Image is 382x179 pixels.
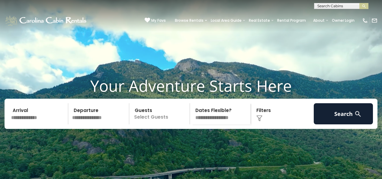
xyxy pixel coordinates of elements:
a: Rental Program [274,16,309,25]
h1: Your Adventure Starts Here [5,76,377,95]
a: Browse Rentals [172,16,207,25]
p: Select Guests [131,103,190,124]
span: My Favs [151,18,166,23]
img: filter--v1.png [256,115,262,121]
button: Search [314,103,373,124]
a: About [310,16,328,25]
img: White-1-1-2.png [5,14,88,27]
a: My Favs [145,18,166,24]
a: Owner Login [329,16,358,25]
a: Real Estate [246,16,273,25]
img: phone-regular-white.png [362,18,368,24]
img: mail-regular-white.png [371,18,377,24]
a: Local Area Guide [208,16,245,25]
img: search-regular-white.png [354,110,362,118]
